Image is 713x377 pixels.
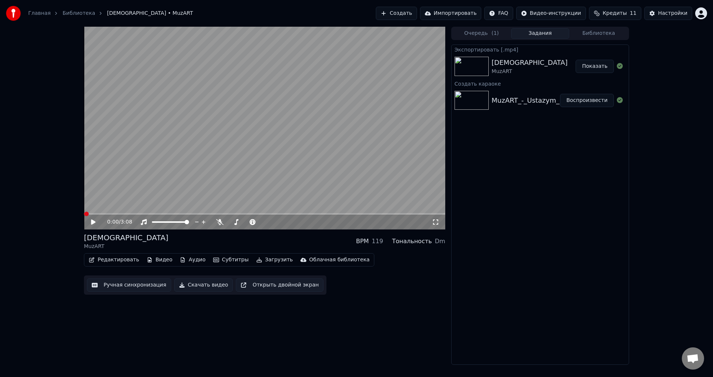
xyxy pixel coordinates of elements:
span: ( 1 ) [491,30,499,37]
div: MuzART [492,68,568,75]
span: 11 [630,10,637,17]
button: Видео-инструкции [516,7,586,20]
a: Библиотека [62,10,95,17]
img: youka [6,6,21,21]
div: Настройки [658,10,687,17]
button: Показать [576,60,614,73]
div: MuzART_-_Ustazym_74331847 [492,95,593,106]
button: FAQ [484,7,513,20]
button: Создать [376,7,417,20]
button: Открыть двойной экран [236,278,323,292]
span: Кредиты [603,10,627,17]
button: Настройки [644,7,692,20]
button: Воспроизвести [560,94,614,107]
div: [DEMOGRAPHIC_DATA] [492,57,568,68]
div: Экспортировать [.mp4] [452,45,629,54]
button: Видео [144,255,176,265]
button: Загрузить [253,255,296,265]
button: Ручная синхронизация [87,278,171,292]
div: Создать караоке [452,79,629,88]
div: Dm [435,237,445,246]
div: Тональность [392,237,432,246]
div: / [107,218,125,226]
span: 3:08 [121,218,132,226]
button: Субтитры [210,255,252,265]
span: [DEMOGRAPHIC_DATA] • MuzART [107,10,193,17]
span: 0:00 [107,218,119,226]
button: Аудио [177,255,208,265]
button: Задания [511,28,570,39]
button: Импортировать [420,7,482,20]
button: Кредиты11 [589,7,641,20]
button: Редактировать [86,255,142,265]
a: Главная [28,10,51,17]
nav: breadcrumb [28,10,193,17]
div: [DEMOGRAPHIC_DATA] [84,232,168,243]
a: Открытый чат [682,347,704,370]
div: MuzART [84,243,168,250]
button: Очередь [452,28,511,39]
div: Облачная библиотека [309,256,370,264]
button: Скачать видео [174,278,233,292]
div: 119 [372,237,383,246]
div: BPM [356,237,369,246]
button: Библиотека [569,28,628,39]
